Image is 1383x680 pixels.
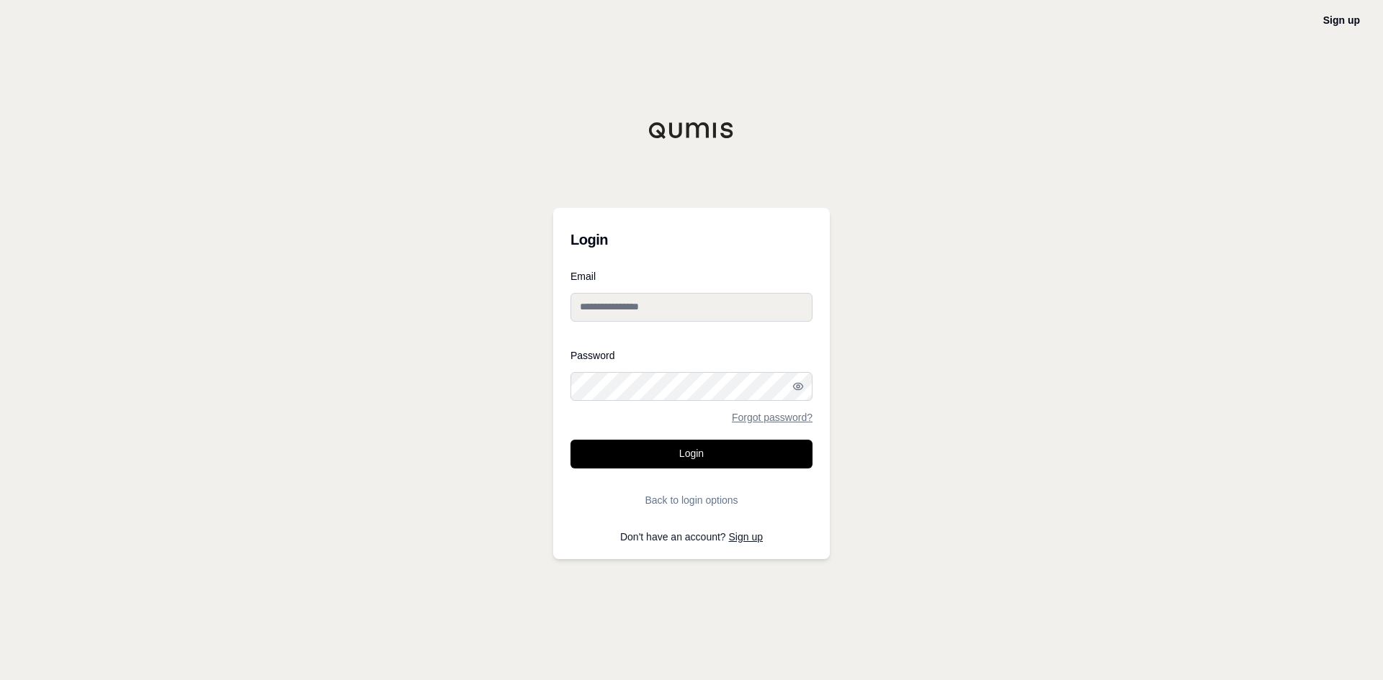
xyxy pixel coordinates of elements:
[570,225,813,254] h3: Login
[570,350,813,361] label: Password
[732,412,813,422] a: Forgot password?
[570,532,813,542] p: Don't have an account?
[729,531,763,543] a: Sign up
[570,486,813,514] button: Back to login options
[570,440,813,468] button: Login
[1323,14,1360,26] a: Sign up
[570,271,813,281] label: Email
[648,122,735,139] img: Qumis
